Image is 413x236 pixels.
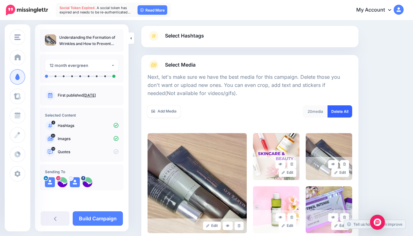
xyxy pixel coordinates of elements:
[50,62,111,69] div: 12 month evergreen
[58,123,119,128] p: Hashtags
[45,177,55,187] img: user_default_image.png
[58,93,119,98] p: First published
[253,186,299,233] img: 59fb5295694aff9e0893cb67ace2ee0a_large.jpg
[303,105,328,118] div: media
[370,215,385,230] div: Open Intercom Messenger
[253,133,299,180] img: 3afaae363a8241391917bc7d984ae8b1_large.jpg
[148,60,352,70] a: Select Media
[279,168,296,177] a: Edit
[45,169,119,174] h4: Sending To
[148,133,247,233] img: 7c0f3018055f37a1bca9b24f5b47aeaf_large.jpg
[83,93,96,98] a: [DATE]
[306,133,352,180] img: 79f411a1d8317b4367ef13cfad284679_large.jpg
[6,5,48,15] img: Missinglettr
[70,177,80,187] img: user_default_image.png
[60,6,96,10] span: Social Token Expired.
[14,34,21,40] img: menu.png
[57,177,67,187] img: 279477992_518922393284184_8451916738421161878_n-bsa132011.jpg
[138,5,167,15] a: Read More
[279,222,296,230] a: Edit
[58,136,119,142] p: Images
[51,134,55,138] span: 20
[203,222,221,230] a: Edit
[60,6,131,14] span: A social token has expired and needs to be re-authenticated…
[308,109,312,114] span: 20
[82,177,92,187] img: 298399724_111683234976185_5591662673203448403_n-bsa132010.jpg
[165,32,204,40] span: Select Hashtags
[45,59,119,72] button: 12 month evergreen
[165,61,196,69] span: Select Media
[331,168,349,177] a: Edit
[306,186,352,233] img: 469ce2e398c30ab3e1ac3eb931034220_large.jpg
[328,105,352,118] a: Delete All
[148,105,180,118] a: Add Media
[148,73,352,98] p: Next, let's make sure we have the best media for this campaign. Delete those you don't want or up...
[51,121,55,124] span: 9
[59,34,119,47] p: Understanding the Formation of Wrinkles and How to Prevent Them
[45,113,119,118] h4: Selected Content
[45,34,56,46] img: 7c0f3018055f37a1bca9b24f5b47aeaf_thumb.jpg
[331,222,349,230] a: Edit
[344,220,406,228] a: Tell us how we can improve
[51,147,56,151] span: 14
[58,149,119,155] p: Quotes
[148,31,352,47] a: Select Hashtags
[350,3,404,18] a: My Account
